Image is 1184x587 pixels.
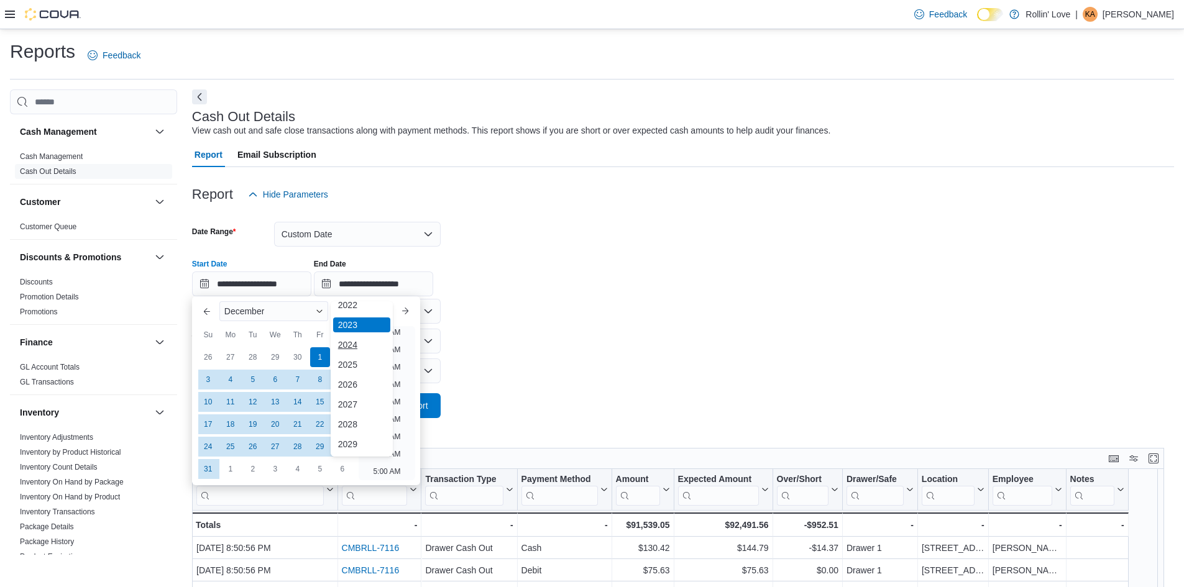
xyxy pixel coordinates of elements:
div: day-25 [221,437,241,457]
button: Notes [1070,474,1124,506]
a: CMBRLL-7116 [341,543,399,553]
div: Drawer/Safe [847,474,904,506]
div: $144.79 [677,540,768,555]
div: day-3 [265,459,285,479]
div: Cash [521,540,607,555]
a: Inventory On Hand by Product [20,493,120,501]
button: Discounts & Promotions [152,250,167,265]
label: Start Date [192,259,227,269]
a: Feedback [83,43,145,68]
div: View cash out and safe close transactions along with payment methods. This report shows if you ar... [192,124,831,137]
h1: Reports [10,39,75,64]
button: Over/Short [776,474,838,506]
a: Inventory On Hand by Package [20,478,124,486]
div: Transaction Type [425,474,503,506]
div: 2028 [333,417,390,432]
label: End Date [314,259,346,269]
button: Keyboard shortcuts [1106,451,1121,466]
div: - [425,517,513,532]
span: Package History [20,537,74,547]
a: Inventory by Product Historical [20,448,121,457]
span: Cash Management [20,152,83,162]
div: $0.00 [776,563,838,578]
span: KA [1085,7,1095,22]
button: Cash Management [152,124,167,139]
a: Promotions [20,307,58,316]
div: Notes [1070,474,1114,506]
a: GL Transactions [20,378,74,386]
span: GL Account Totals [20,362,80,372]
button: Expected Amount [677,474,768,506]
div: day-29 [265,347,285,367]
span: Email Subscription [237,142,316,167]
div: Notes [1070,474,1114,486]
a: Inventory Transactions [20,507,95,516]
div: 2022 [333,298,390,312]
button: Hide Parameters [243,182,333,207]
a: Inventory Count Details [20,463,98,471]
div: 2027 [333,397,390,412]
div: $130.42 [615,540,669,555]
button: Custom Date [274,222,441,247]
span: Package Details [20,522,74,532]
div: - [993,517,1062,532]
h3: Customer [20,196,60,208]
button: Amount [615,474,669,506]
div: day-20 [265,414,285,434]
div: Drawer 1 [847,540,914,555]
button: Next month [395,301,415,321]
span: Promotions [20,307,58,317]
button: Location [922,474,984,506]
div: $75.63 [677,563,768,578]
button: Cash Management [20,125,150,138]
div: Customer [10,219,177,239]
button: Employee [993,474,1062,506]
input: Press the down key to open a popover containing a calendar. [314,271,433,296]
button: Finance [152,335,167,350]
div: day-28 [288,437,308,457]
h3: Finance [20,336,53,348]
button: Inventory [20,406,150,419]
div: [DATE] 8:50:56 PM [196,540,334,555]
span: Customer Queue [20,222,76,232]
div: - [922,517,984,532]
span: Inventory On Hand by Package [20,477,124,487]
span: Inventory On Hand by Product [20,492,120,502]
button: Drawer/Safe [847,474,914,506]
button: Transaction # [341,474,417,506]
div: Tu [243,325,263,345]
h3: Report [192,187,233,202]
div: Button. Open the month selector. December is currently selected. [219,301,328,321]
div: $92,491.56 [677,517,768,532]
div: Payment Method [521,474,597,486]
input: Dark Mode [977,8,1003,21]
div: day-13 [265,392,285,412]
div: [STREET_ADDRESS] [922,563,984,578]
div: [DATE] 8:50:56 PM [196,563,334,578]
span: GL Transactions [20,377,74,387]
div: Debit [521,563,607,578]
button: Open list of options [423,306,433,316]
div: - [1070,517,1124,532]
a: Package Details [20,522,74,531]
div: - [521,517,607,532]
div: Payment Method [521,474,597,506]
div: - [847,517,914,532]
div: [PERSON_NAME] [993,563,1062,578]
div: day-27 [265,437,285,457]
div: Location [922,474,975,506]
div: day-28 [243,347,263,367]
div: $75.63 [615,563,669,578]
div: day-14 [288,392,308,412]
span: Inventory Adjustments [20,432,93,442]
a: Promotion Details [20,293,79,301]
p: Rollin' Love [1026,7,1070,22]
div: Transaction Type [425,474,503,486]
div: day-1 [221,459,241,479]
div: day-24 [198,437,218,457]
button: Customer [20,196,150,208]
div: Expected Amount [677,474,758,486]
div: Su [198,325,218,345]
span: Product Expirations [20,552,85,562]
